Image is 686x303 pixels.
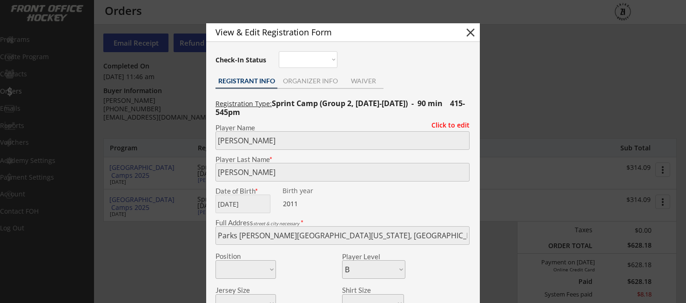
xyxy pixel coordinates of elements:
[215,188,276,195] div: Date of Birth
[253,221,299,226] em: street & city necessary
[215,156,470,163] div: Player Last Name
[215,287,263,294] div: Jersey Size
[215,219,470,226] div: Full Address
[215,124,470,131] div: Player Name
[283,199,341,209] div: 2011
[282,188,341,195] div: We are transitioning the system to collect and store date of birth instead of just birth year to ...
[424,122,470,128] div: Click to edit
[342,253,405,260] div: Player Level
[215,253,263,260] div: Position
[215,57,268,63] div: Check-In Status
[343,78,383,84] div: WAIVER
[215,78,277,84] div: REGISTRANT INFO
[215,226,470,245] input: Street, City, Province/State
[464,26,478,40] button: close
[342,287,390,294] div: Shirt Size
[215,99,272,108] u: Registration Type:
[215,98,465,117] strong: Sprint Camp (Group 2, [DATE]-[DATE]) - 90 min 415-545pm
[282,188,341,194] div: Birth year
[215,28,447,36] div: View & Edit Registration Form
[277,78,343,84] div: ORGANIZER INFO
